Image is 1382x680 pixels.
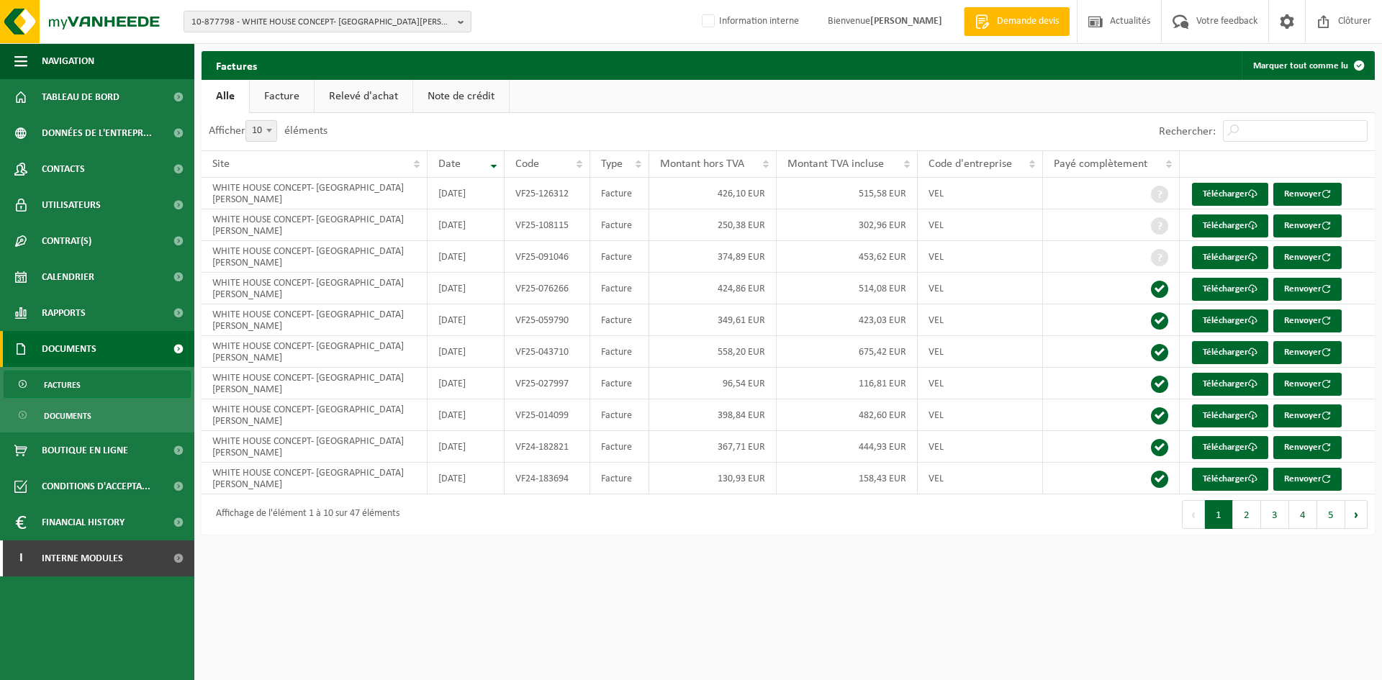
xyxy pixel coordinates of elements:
td: VEL [918,431,1044,463]
td: VF25-091046 [505,241,590,273]
td: [DATE] [428,241,505,273]
td: VF25-108115 [505,209,590,241]
button: 3 [1261,500,1289,529]
span: I [14,540,27,576]
div: Affichage de l'élément 1 à 10 sur 47 éléments [209,502,399,527]
a: Factures [4,371,191,398]
td: VEL [918,463,1044,494]
td: WHITE HOUSE CONCEPT- [GEOGRAPHIC_DATA][PERSON_NAME] [202,368,428,399]
span: Documents [44,402,91,430]
a: Télécharger [1192,246,1268,269]
span: Financial History [42,504,125,540]
td: Facture [590,304,649,336]
td: 250,38 EUR [649,209,777,241]
td: 515,58 EUR [777,178,918,209]
button: 2 [1233,500,1261,529]
button: 5 [1317,500,1345,529]
a: Télécharger [1192,373,1268,396]
span: Navigation [42,43,94,79]
td: 444,93 EUR [777,431,918,463]
td: 130,93 EUR [649,463,777,494]
td: WHITE HOUSE CONCEPT- [GEOGRAPHIC_DATA][PERSON_NAME] [202,336,428,368]
button: 1 [1205,500,1233,529]
a: Note de crédit [413,80,509,113]
td: 374,89 EUR [649,241,777,273]
span: 10 [246,121,276,141]
span: Contrat(s) [42,223,91,259]
td: Facture [590,273,649,304]
td: [DATE] [428,336,505,368]
button: Renvoyer [1273,183,1342,206]
td: VF25-126312 [505,178,590,209]
td: [DATE] [428,304,505,336]
a: Documents [4,402,191,429]
td: 423,03 EUR [777,304,918,336]
button: 4 [1289,500,1317,529]
span: Rapports [42,295,86,331]
td: Facture [590,241,649,273]
td: [DATE] [428,368,505,399]
td: VEL [918,178,1044,209]
td: [DATE] [428,209,505,241]
td: VF25-059790 [505,304,590,336]
button: Renvoyer [1273,278,1342,301]
span: Montant hors TVA [660,158,744,170]
td: Facture [590,368,649,399]
button: Renvoyer [1273,341,1342,364]
td: VF25-027997 [505,368,590,399]
td: [DATE] [428,431,505,463]
td: 116,81 EUR [777,368,918,399]
td: WHITE HOUSE CONCEPT- [GEOGRAPHIC_DATA][PERSON_NAME] [202,463,428,494]
td: 158,43 EUR [777,463,918,494]
td: VF25-076266 [505,273,590,304]
span: Demande devis [993,14,1062,29]
label: Afficher éléments [209,125,328,137]
span: Données de l'entrepr... [42,115,152,151]
td: 558,20 EUR [649,336,777,368]
button: Renvoyer [1273,468,1342,491]
a: Télécharger [1192,468,1268,491]
td: WHITE HOUSE CONCEPT- [GEOGRAPHIC_DATA][PERSON_NAME] [202,304,428,336]
h2: Factures [202,51,271,79]
span: Boutique en ligne [42,432,128,468]
span: Documents [42,331,96,367]
td: [DATE] [428,178,505,209]
td: 96,54 EUR [649,368,777,399]
a: Télécharger [1192,278,1268,301]
button: Renvoyer [1273,404,1342,427]
td: 453,62 EUR [777,241,918,273]
td: VEL [918,368,1044,399]
td: [DATE] [428,273,505,304]
td: 398,84 EUR [649,399,777,431]
button: Renvoyer [1273,246,1342,269]
button: Previous [1182,500,1205,529]
span: Type [601,158,623,170]
a: Télécharger [1192,309,1268,332]
button: Renvoyer [1273,309,1342,332]
a: Télécharger [1192,436,1268,459]
button: Renvoyer [1273,373,1342,396]
a: Demande devis [964,7,1070,36]
a: Relevé d'achat [315,80,412,113]
td: 675,42 EUR [777,336,918,368]
span: Code [515,158,539,170]
td: VEL [918,273,1044,304]
td: VF24-183694 [505,463,590,494]
span: Payé complètement [1054,158,1147,170]
a: Alle [202,80,249,113]
td: VEL [918,209,1044,241]
span: Calendrier [42,259,94,295]
button: Next [1345,500,1368,529]
td: 424,86 EUR [649,273,777,304]
td: VEL [918,241,1044,273]
span: Date [438,158,461,170]
td: 482,60 EUR [777,399,918,431]
span: Code d'entreprise [929,158,1012,170]
td: Facture [590,431,649,463]
span: Contacts [42,151,85,187]
a: Télécharger [1192,214,1268,237]
td: [DATE] [428,399,505,431]
span: Factures [44,371,81,399]
a: Télécharger [1192,341,1268,364]
td: Facture [590,336,649,368]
